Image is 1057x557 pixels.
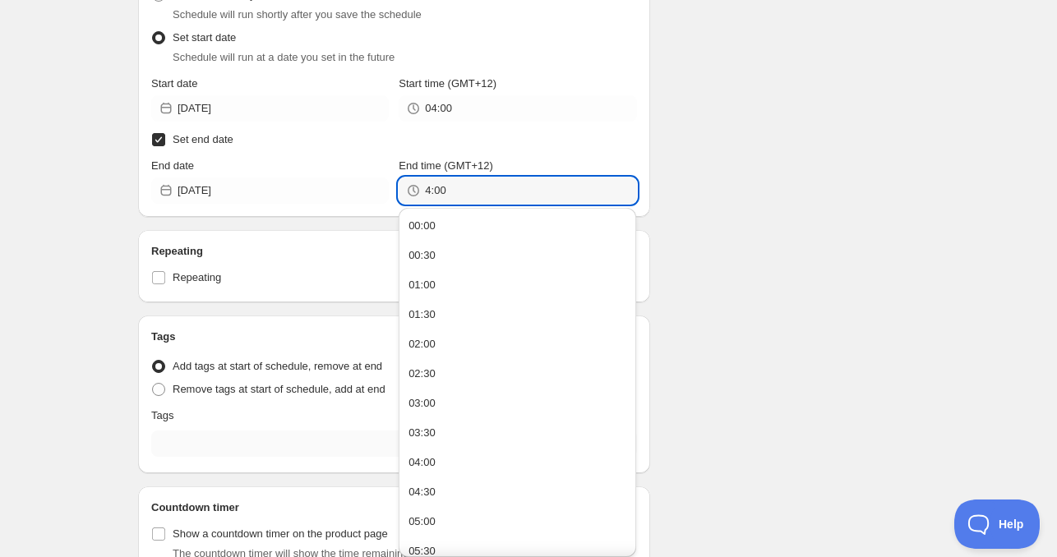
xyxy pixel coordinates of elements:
[173,8,422,21] span: Schedule will run shortly after you save the schedule
[408,336,436,352] div: 02:00
[408,306,436,323] div: 01:30
[408,366,436,382] div: 02:30
[399,159,493,172] span: End time (GMT+12)
[404,479,631,505] button: 04:30
[404,390,631,417] button: 03:00
[404,242,631,269] button: 00:30
[408,277,436,293] div: 01:00
[173,51,395,63] span: Schedule will run at a date you set in the future
[151,159,194,172] span: End date
[404,420,631,446] button: 03:30
[404,509,631,535] button: 05:00
[408,454,436,471] div: 04:00
[404,449,631,476] button: 04:00
[151,407,173,424] p: Tags
[408,484,436,500] div: 04:30
[404,272,631,298] button: 01:00
[404,361,631,387] button: 02:30
[151,77,197,90] span: Start date
[173,31,236,44] span: Set start date
[408,425,436,441] div: 03:30
[954,499,1041,549] iframe: Toggle Customer Support
[399,77,496,90] span: Start time (GMT+12)
[151,499,637,516] h2: Countdown timer
[173,527,388,540] span: Show a countdown timer on the product page
[404,302,631,328] button: 01:30
[173,133,233,145] span: Set end date
[173,271,221,283] span: Repeating
[151,329,637,345] h2: Tags
[408,513,436,530] div: 05:00
[404,213,631,239] button: 00:00
[408,395,436,412] div: 03:00
[408,218,436,234] div: 00:00
[151,243,637,260] h2: Repeating
[173,360,382,372] span: Add tags at start of schedule, remove at end
[173,383,385,395] span: Remove tags at start of schedule, add at end
[404,331,631,357] button: 02:00
[408,247,436,264] div: 00:30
